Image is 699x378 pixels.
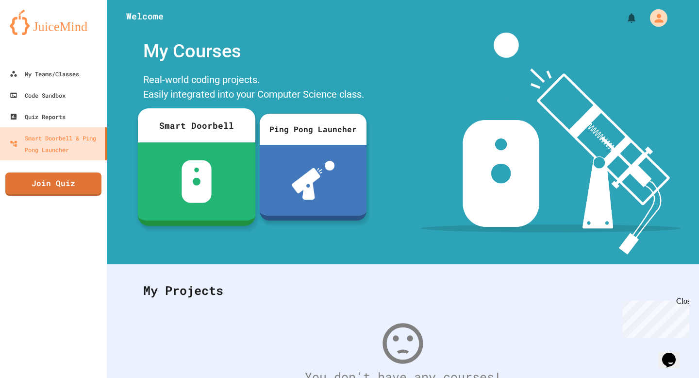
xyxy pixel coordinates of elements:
div: Code Sandbox [10,89,66,101]
div: My Courses [138,33,371,70]
img: banner-image-my-projects.png [421,33,681,255]
div: Smart Doorbell & Ping Pong Launcher [10,132,101,155]
div: My Notifications [608,10,640,26]
img: sdb-white.svg [182,160,212,203]
div: My Projects [133,272,672,309]
div: Quiz Reports [10,111,66,122]
div: Ping Pong Launcher [260,114,366,145]
iframe: chat widget [658,339,689,368]
a: Join Quiz [5,172,101,196]
div: Smart Doorbell [138,108,255,142]
img: ppl-with-ball.png [292,161,335,200]
div: Chat with us now!Close [4,4,67,62]
div: My Teams/Classes [10,68,79,80]
iframe: chat widget [618,297,689,338]
div: Real-world coding projects. Easily integrated into your Computer Science class. [138,70,371,106]
img: logo-orange.svg [10,10,97,35]
div: My Account [640,7,670,29]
